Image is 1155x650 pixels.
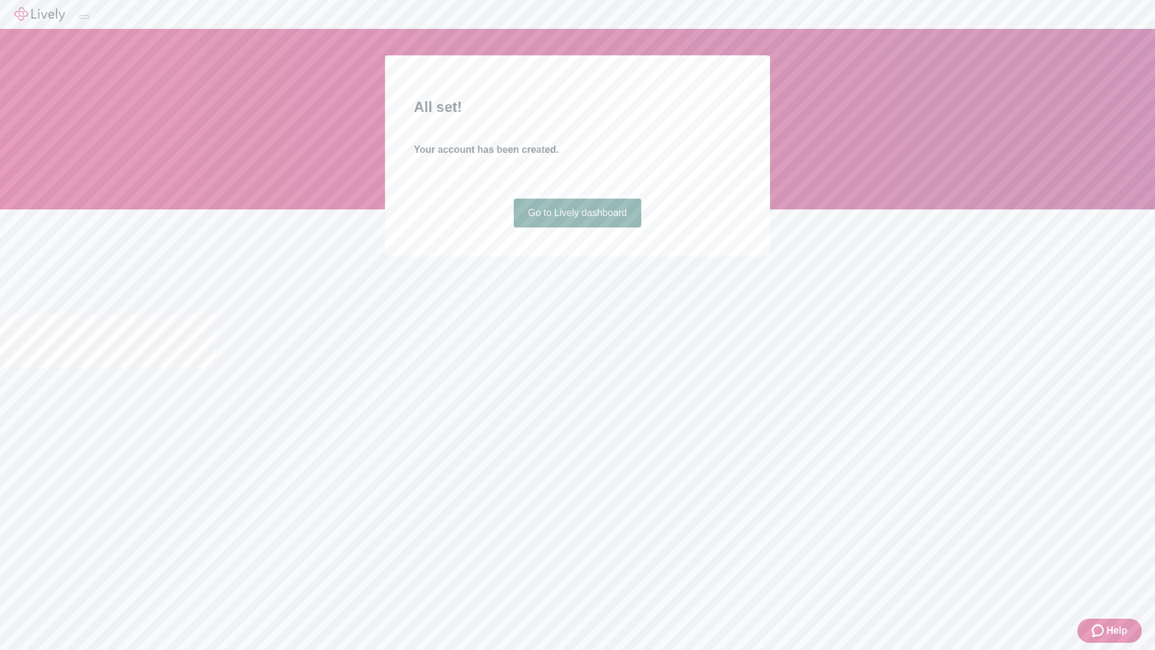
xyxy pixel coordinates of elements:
[1092,624,1106,638] svg: Zendesk support icon
[1106,624,1127,638] span: Help
[414,143,741,157] h4: Your account has been created.
[14,7,65,22] img: Lively
[414,96,741,118] h2: All set!
[514,199,642,227] a: Go to Lively dashboard
[79,15,89,19] button: Log out
[1077,619,1142,643] button: Zendesk support iconHelp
